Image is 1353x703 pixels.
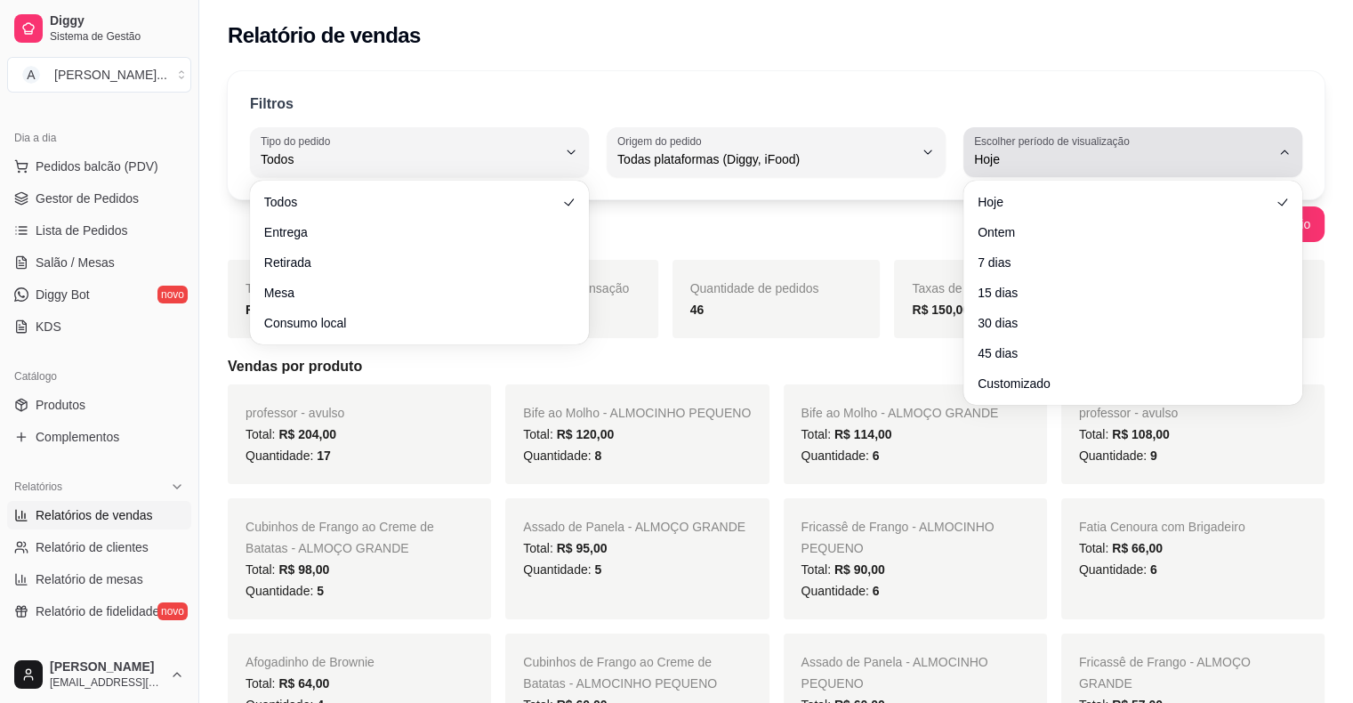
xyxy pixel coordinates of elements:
span: 9 [1150,448,1157,463]
span: Todas plataformas (Diggy, iFood) [617,150,914,168]
span: Total: [523,427,614,441]
label: Tipo do pedido [261,133,336,149]
span: Lista de Pedidos [36,222,128,239]
span: 17 [317,448,331,463]
strong: R$ 1.645,78 [246,303,313,317]
span: Quantidade: [801,448,880,463]
span: Sistema de Gestão [50,29,184,44]
div: Dia a dia [7,124,191,152]
span: Quantidade: [1079,562,1157,577]
span: Fricassê de Frango - ALMOÇO GRANDE [1079,655,1251,691]
span: Quantidade de pedidos [690,281,819,295]
span: Total: [801,427,892,441]
span: 6 [1150,562,1157,577]
span: Produtos [36,396,85,414]
span: Relatório de clientes [36,538,149,556]
span: Bife ao Molho - ALMOCINHO PEQUENO [523,406,751,420]
span: Relatórios de vendas [36,506,153,524]
span: Mesa [264,284,557,302]
span: R$ 204,00 [278,427,336,441]
span: Diggy [50,13,184,29]
span: 7 dias [978,254,1270,271]
span: Total: [246,562,329,577]
span: Taxas de entrega [912,281,1007,295]
span: Gestor de Pedidos [36,190,139,207]
span: Salão / Mesas [36,254,115,271]
span: Quantidade: [523,562,601,577]
span: 5 [594,562,601,577]
strong: 46 [690,303,705,317]
span: Entrega [264,223,557,241]
span: 45 dias [978,344,1270,362]
span: Cubinhos de Frango ao Creme de Batatas - ALMOÇO GRANDE [246,520,434,555]
span: Quantidade: [801,584,880,598]
span: A [22,66,40,84]
label: Origem do pedido [617,133,707,149]
span: R$ 64,00 [278,676,329,691]
span: Total vendido [246,281,319,295]
span: Todos [261,150,557,168]
span: Total: [523,541,607,555]
span: Retirada [264,254,557,271]
span: Total: [1079,427,1170,441]
span: professor - avulso [246,406,344,420]
span: 5 [317,584,324,598]
span: Ontem [978,223,1270,241]
span: Fatia Cenoura com Brigadeiro [1079,520,1245,534]
span: R$ 98,00 [278,562,329,577]
span: Relatório de fidelidade [36,602,159,620]
span: Relatório de mesas [36,570,143,588]
span: 15 dias [978,284,1270,302]
span: Quantidade: [246,448,331,463]
span: Fricassê de Frango - ALMOCINHO PEQUENO [801,520,995,555]
div: [PERSON_NAME] ... [54,66,167,84]
span: Complementos [36,428,119,446]
span: [EMAIL_ADDRESS][DOMAIN_NAME] [50,675,163,690]
span: Hoje [974,150,1270,168]
span: Pedidos balcão (PDV) [36,158,158,175]
h2: Relatório de vendas [228,21,421,50]
span: professor - avulso [1079,406,1178,420]
span: Consumo local [264,314,557,332]
span: Diggy Bot [36,286,90,303]
span: Todos [264,193,557,211]
div: Catálogo [7,362,191,391]
span: 6 [873,448,880,463]
span: Quantidade: [246,584,324,598]
span: KDS [36,318,61,335]
span: Cubinhos de Frango ao Creme de Batatas - ALMOCINHO PEQUENO [523,655,717,691]
span: Quantidade: [523,448,601,463]
strong: R$ 150,00 [912,303,970,317]
span: 8 [594,448,601,463]
span: Quantidade: [1079,448,1157,463]
span: Total: [246,427,336,441]
span: R$ 95,00 [557,541,608,555]
span: R$ 66,00 [1112,541,1163,555]
span: Bife ao Molho - ALMOÇO GRANDE [801,406,999,420]
span: Total: [246,676,329,691]
h5: Vendas por produto [228,356,1325,377]
span: Afogadinho de Brownie [246,655,374,669]
span: Assado de Panela - ALMOCINHO PEQUENO [801,655,988,691]
label: Escolher período de visualização [974,133,1135,149]
span: Total: [1079,541,1163,555]
span: Hoje [978,193,1270,211]
span: 30 dias [978,314,1270,332]
span: 6 [873,584,880,598]
span: [PERSON_NAME] [50,659,163,675]
span: Total: [801,562,885,577]
span: Assado de Panela - ALMOÇO GRANDE [523,520,745,534]
span: R$ 108,00 [1112,427,1170,441]
span: R$ 114,00 [834,427,892,441]
span: Customizado [978,375,1270,392]
span: R$ 90,00 [834,562,885,577]
p: Filtros [250,93,294,115]
button: Select a team [7,57,191,93]
span: Relatórios [14,480,62,494]
span: R$ 120,00 [557,427,615,441]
